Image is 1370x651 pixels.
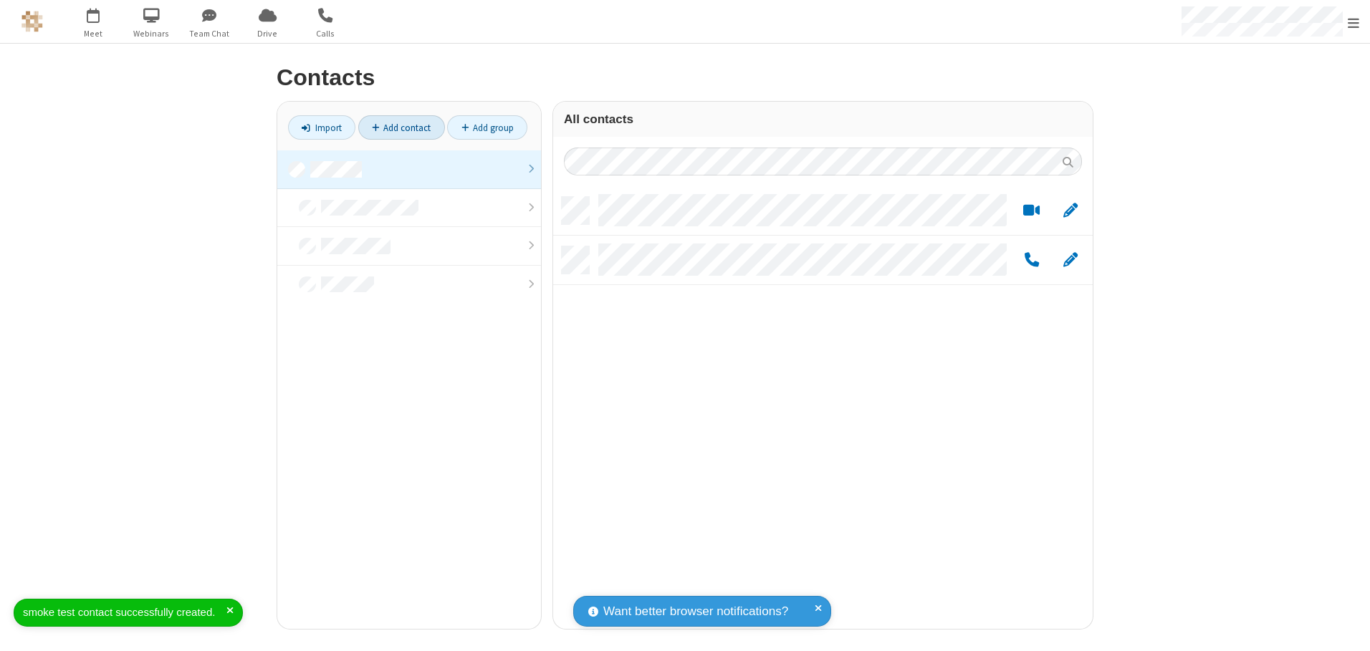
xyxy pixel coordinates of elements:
span: Want better browser notifications? [603,602,788,621]
button: Start a video meeting [1017,202,1045,220]
div: grid [553,186,1093,629]
span: Meet [67,27,120,40]
a: Add group [447,115,527,140]
button: Edit [1056,251,1084,269]
span: Webinars [125,27,178,40]
h3: All contacts [564,112,1082,126]
a: Import [288,115,355,140]
h2: Contacts [277,65,1093,90]
span: Drive [241,27,294,40]
img: QA Selenium DO NOT DELETE OR CHANGE [21,11,43,32]
span: Calls [299,27,353,40]
div: smoke test contact successfully created. [23,604,226,621]
button: Call by phone [1017,251,1045,269]
a: Add contact [358,115,445,140]
button: Edit [1056,202,1084,220]
span: Team Chat [183,27,236,40]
